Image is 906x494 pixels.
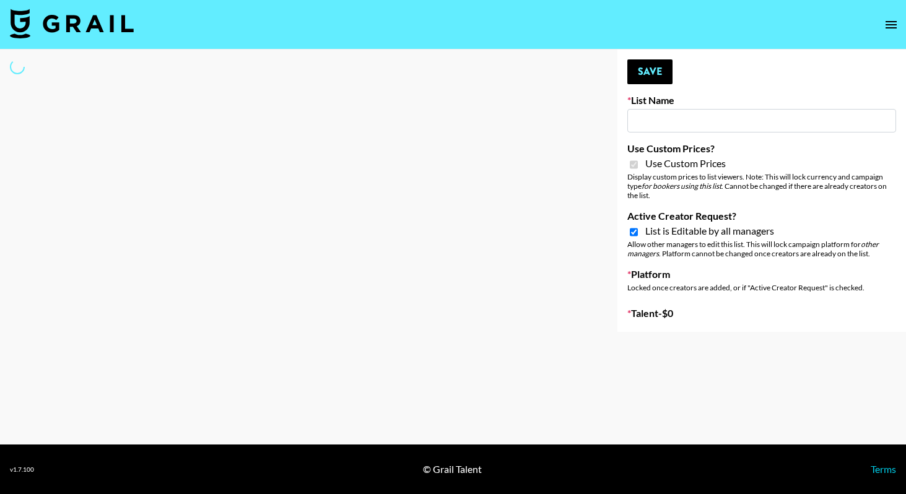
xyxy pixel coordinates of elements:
div: Locked once creators are added, or if "Active Creator Request" is checked. [627,283,896,292]
button: Save [627,59,673,84]
div: Display custom prices to list viewers. Note: This will lock currency and campaign type . Cannot b... [627,172,896,200]
label: Use Custom Prices? [627,142,896,155]
a: Terms [871,463,896,475]
div: © Grail Talent [423,463,482,475]
span: List is Editable by all managers [645,225,774,237]
em: for bookers using this list [642,181,721,191]
label: Platform [627,268,896,280]
button: open drawer [879,12,904,37]
em: other managers [627,240,879,258]
span: Use Custom Prices [645,157,726,170]
label: List Name [627,94,896,106]
label: Active Creator Request? [627,210,896,222]
div: Allow other managers to edit this list. This will lock campaign platform for . Platform cannot be... [627,240,896,258]
div: v 1.7.100 [10,466,34,474]
img: Grail Talent [10,9,134,38]
label: Talent - $ 0 [627,307,896,319]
